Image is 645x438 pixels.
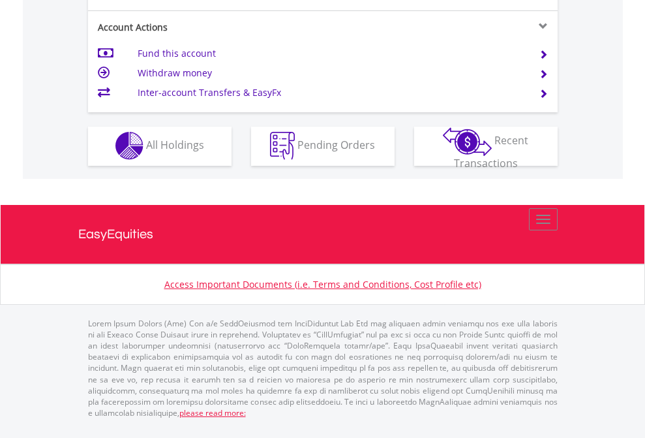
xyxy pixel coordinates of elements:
[78,205,567,264] a: EasyEquities
[138,63,523,83] td: Withdraw money
[454,133,529,170] span: Recent Transactions
[146,138,204,152] span: All Holdings
[138,83,523,102] td: Inter-account Transfers & EasyFx
[270,132,295,160] img: pending_instructions-wht.png
[164,278,481,290] a: Access Important Documents (i.e. Terms and Conditions, Cost Profile etc)
[297,138,375,152] span: Pending Orders
[414,127,558,166] button: Recent Transactions
[251,127,395,166] button: Pending Orders
[88,318,558,418] p: Lorem Ipsum Dolors (Ame) Con a/e SeddOeiusmod tem InciDiduntut Lab Etd mag aliquaen admin veniamq...
[443,127,492,156] img: transactions-zar-wht.png
[88,127,232,166] button: All Holdings
[179,407,246,418] a: please read more:
[138,44,523,63] td: Fund this account
[115,132,143,160] img: holdings-wht.png
[88,21,323,34] div: Account Actions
